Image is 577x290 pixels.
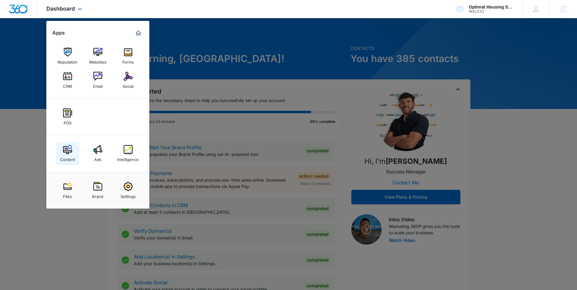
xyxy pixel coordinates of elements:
[117,142,140,165] a: Intelligence
[121,191,136,199] div: Settings
[16,16,67,21] div: Domain: [DOMAIN_NAME]
[16,35,21,40] img: tab_domain_overview_orange.svg
[92,191,103,199] div: Brand
[60,154,75,162] div: Content
[63,81,72,89] div: CRM
[86,44,109,68] a: Websites
[64,117,71,125] div: POS
[23,36,54,40] div: Domain Overview
[89,57,106,64] div: Websites
[10,10,15,15] img: logo_orange.svg
[117,179,140,202] a: Settings
[46,5,75,12] span: Dashboard
[469,5,513,9] div: account name
[134,28,143,38] a: Marketing 360® Dashboard
[10,16,15,21] img: website_grey.svg
[86,142,109,165] a: Ads
[122,57,134,64] div: Forms
[93,81,103,89] div: Email
[94,154,101,162] div: Ads
[469,9,513,14] div: account id
[117,154,139,162] div: Intelligence
[52,30,65,36] h2: Apps
[17,10,30,15] div: v 4.0.25
[56,179,79,202] a: Files
[56,142,79,165] a: Content
[58,57,78,64] div: Reputation
[56,105,79,128] a: POS
[86,179,109,202] a: Brand
[67,36,102,40] div: Keywords by Traffic
[117,44,140,68] a: Forms
[56,69,79,92] a: CRM
[117,69,140,92] a: Social
[123,81,134,89] div: Social
[60,35,65,40] img: tab_keywords_by_traffic_grey.svg
[56,44,79,68] a: Reputation
[86,69,109,92] a: Email
[63,191,72,199] div: Files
